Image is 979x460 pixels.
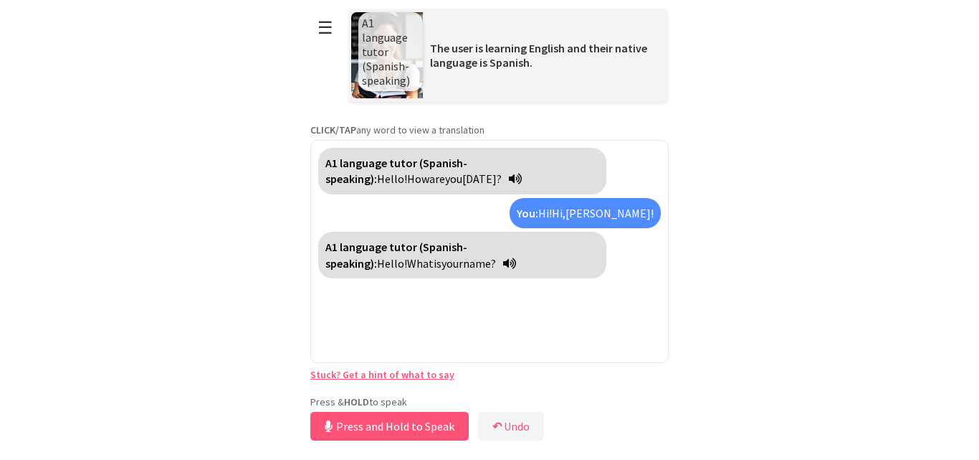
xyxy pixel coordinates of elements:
div: Click to translate [318,148,606,194]
b: ↶ [492,419,502,433]
span: Hello! [377,172,407,186]
span: Hello! [377,256,407,271]
p: Press & to speak [310,395,669,408]
span: [PERSON_NAME]! [565,206,654,220]
span: A1 language tutor (Spanish-speaking) [362,16,410,88]
div: Click to translate [318,232,606,278]
span: is [434,256,441,271]
strong: A1 language tutor (Spanish-speaking): [325,240,467,270]
strong: A1 language tutor (Spanish-speaking): [325,156,467,186]
span: Hi! [538,206,552,220]
button: ☰ [310,9,340,46]
div: Click to translate [510,198,661,228]
button: ↶Undo [478,412,544,441]
strong: HOLD [344,395,369,408]
span: you [445,172,462,186]
span: [DATE]? [462,172,502,186]
button: Press and Hold to Speak [310,412,469,441]
strong: You: [517,206,538,220]
span: What [407,256,434,271]
span: name? [463,256,496,271]
span: are [429,172,445,186]
strong: CLICK/TAP [310,123,356,136]
span: your [441,256,463,271]
span: Hi, [552,206,565,220]
span: How [407,172,429,186]
img: Scenario Image [351,12,423,98]
span: The user is learning English and their native language is Spanish. [430,41,647,70]
a: Stuck? Get a hint of what to say [310,368,454,381]
p: any word to view a translation [310,123,669,136]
